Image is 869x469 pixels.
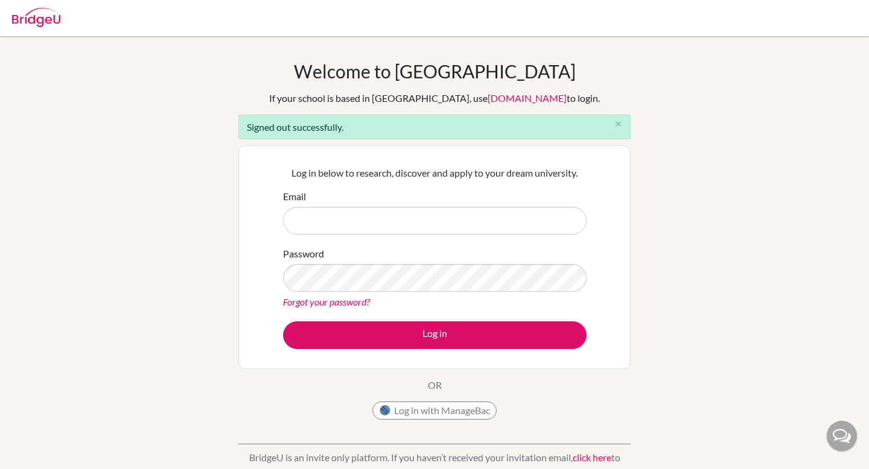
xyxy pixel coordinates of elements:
[238,115,631,139] div: Signed out successfully.
[283,247,324,261] label: Password
[488,92,567,104] a: [DOMAIN_NAME]
[269,91,600,105] div: If your school is based in [GEOGRAPHIC_DATA], use to login.
[606,115,630,133] button: Close
[283,321,587,349] button: Log in
[294,60,576,82] h1: Welcome to [GEOGRAPHIC_DATA]
[283,296,370,307] a: Forgot your password?
[428,378,442,392] p: OR
[283,166,587,180] p: Log in below to research, discover and apply to your dream university.
[12,8,60,27] img: Bridge-U
[573,452,611,463] a: click here
[372,401,497,420] button: Log in with ManageBac
[283,189,306,204] label: Email
[614,119,623,128] i: close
